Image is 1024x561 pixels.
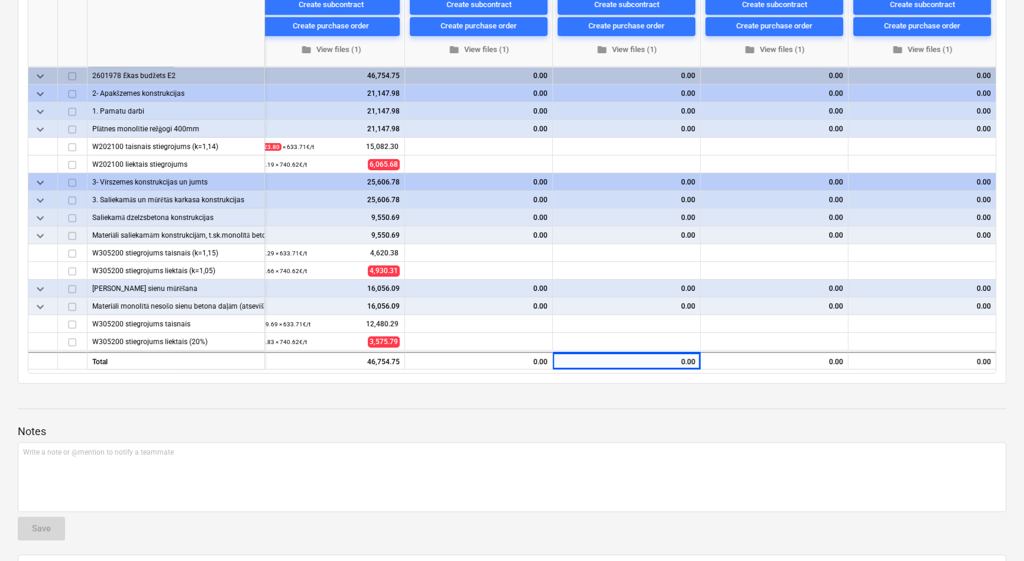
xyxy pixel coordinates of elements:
button: View files (1) [262,41,400,59]
button: View files (1) [853,41,991,59]
div: 0.00 [853,173,991,191]
span: 4,620.38 [369,248,400,258]
span: keyboard_arrow_down [33,69,47,83]
div: 0.00 [705,173,843,191]
button: Create purchase order [853,17,991,36]
div: 0.00 [853,102,991,120]
div: 0.00 [558,191,695,209]
div: Create purchase order [736,20,812,33]
div: 0.00 [558,102,695,120]
span: 4,930.31 [368,265,400,277]
div: 0.00 [558,85,695,102]
div: 0.00 [410,226,547,244]
button: View files (1) [558,41,695,59]
div: 0.00 [410,191,547,209]
div: 0.00 [705,280,843,297]
div: Plātnes monolītie režģogi 400mm [92,120,260,137]
div: 0.00 [558,209,695,226]
div: Nesošo sienu mūrēšana [92,280,260,297]
div: 0.00 [853,297,991,315]
div: 0.00 [705,297,843,315]
div: 0.00 [410,67,547,85]
div: 9,550.69 [262,226,400,244]
span: folder [449,44,459,55]
div: 0.00 [410,120,547,138]
div: Materiāli saliekamām konstrukcijām, t.sk.monolītā betona pārsegumu daļām (atsevišķi pērkamie) [92,226,260,244]
div: Chat Widget [965,504,1024,561]
button: Create purchase order [410,17,547,36]
span: folder [301,44,312,55]
div: 16,056.09 [262,280,400,297]
span: View files (1) [414,43,543,57]
div: 0.00 [853,120,991,138]
div: 2- Apakšzemes konstrukcijas [92,85,260,102]
div: 1. Pamatu darbi [92,102,260,119]
span: 3,575.79 [368,336,400,348]
div: W202100 taisnais stiegrojums (k=1,14) [92,138,260,155]
div: 0.00 [558,226,695,244]
p: Notes [18,424,1006,439]
span: keyboard_arrow_down [33,282,47,296]
span: View files (1) [562,43,691,57]
div: 0.00 [853,226,991,244]
div: 0.00 [410,85,547,102]
div: Total [88,352,265,369]
div: 46,754.75 [262,67,400,85]
div: W305200 stiegrojums taisnais [92,315,260,332]
span: keyboard_arrow_down [33,176,47,190]
div: W305200 stiegrojums liektais (20%) [92,333,260,350]
div: 0.00 [405,352,553,369]
div: 0.00 [410,173,547,191]
span: keyboard_arrow_down [33,300,47,314]
span: keyboard_arrow_down [33,87,47,101]
div: 25,606.78 [262,173,400,191]
button: View files (1) [410,41,547,59]
div: W305200 stiegrojums taisnais (k=1,15) [92,244,260,261]
span: keyboard_arrow_down [33,122,47,137]
div: 0.00 [853,280,991,297]
div: 0.00 [853,85,991,102]
div: 0.00 [705,85,843,102]
div: 0.00 [705,120,843,138]
div: Create purchase order [884,20,960,33]
div: 0.00 [553,352,701,369]
div: Create purchase order [293,20,369,33]
div: 2601978 Ēkas budžets E2 [92,67,260,84]
div: 0.00 [705,209,843,226]
div: 0.00 [558,67,695,85]
small: × 633.71€ / t [262,143,314,151]
div: 0.00 [701,352,848,369]
div: 21,147.98 [262,102,400,120]
span: 15,082.30 [365,142,400,152]
div: 0.00 [410,102,547,120]
span: 12,480.29 [365,319,400,329]
span: folder [892,44,903,55]
div: 21,147.98 [262,85,400,102]
div: 0.00 [410,209,547,226]
small: 8.19 × 740.62€ / t [262,161,307,168]
span: 6,065.68 [368,159,400,170]
div: 0.00 [410,280,547,297]
small: 4.83 × 740.62€ / t [262,339,307,345]
div: Saliekamā dzelzsbetona konstrukcijas [92,209,260,226]
small: 7.29 × 633.71€ / t [262,250,307,257]
span: keyboard_arrow_down [33,229,47,243]
div: Create purchase order [588,20,665,33]
div: 0.00 [853,209,991,226]
div: 46,754.75 [257,352,405,369]
div: W305200 stiegrojums liektais (k=1,05) [92,262,260,279]
button: Create purchase order [558,17,695,36]
div: Create purchase order [440,20,517,33]
button: Create purchase order [262,17,400,36]
div: 0.00 [853,191,991,209]
div: 0.00 [410,297,547,315]
div: 9,550.69 [262,209,400,226]
div: 0.00 [705,102,843,120]
div: 3. Saliekamās un mūrētās karkasa konstrukcijas [92,191,260,208]
button: Create purchase order [705,17,843,36]
div: 0.00 [558,280,695,297]
span: keyboard_arrow_down [33,105,47,119]
div: 0.00 [558,173,695,191]
div: W202100 liektais stiegrojums [92,155,260,173]
span: View files (1) [710,43,838,57]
